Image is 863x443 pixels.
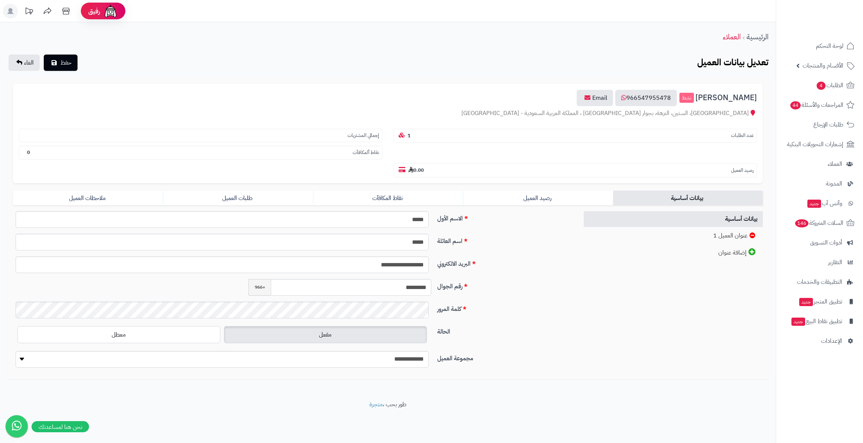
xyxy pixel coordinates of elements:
[112,330,126,339] span: معطل
[781,312,859,330] a: تطبيق نقاط البيعجديد
[731,132,754,139] small: عدد الطلبات
[353,149,379,156] small: نقاط ألمكافآت
[807,200,821,208] span: جديد
[27,149,30,156] b: 0
[434,324,576,336] label: الحالة
[319,330,332,339] span: مفعل
[781,234,859,252] a: أدوات التسويق
[103,4,118,19] img: ai-face.png
[44,55,78,71] button: حفظ
[790,101,801,109] span: 44
[781,253,859,271] a: التقارير
[723,31,741,42] a: العملاء
[434,302,576,314] label: كلمة المرور
[817,82,826,90] span: 4
[781,293,859,311] a: تطبيق المتجرجديد
[615,90,677,106] a: 966547955478
[791,316,842,326] span: تطبيق نقاط البيع
[9,55,40,71] a: الغاء
[434,256,576,268] label: البريد الالكتروني
[781,135,859,153] a: إشعارات التحويلات البنكية
[791,318,805,326] span: جديد
[163,191,313,206] a: طلبات العميل
[577,90,613,106] a: Email
[24,58,34,67] span: الغاء
[781,194,859,212] a: وآتس آبجديد
[613,191,763,206] a: بيانات أساسية
[787,139,843,150] span: إشعارات التحويلات البنكية
[810,237,842,248] span: أدوات التسويق
[408,167,424,174] b: 0.00
[679,93,694,103] small: نشط
[248,279,271,296] span: +966
[584,245,763,261] a: إضافة عنوان
[797,277,842,287] span: التطبيقات والخدمات
[807,198,842,209] span: وآتس آب
[88,7,100,16] span: رفيق
[781,76,859,94] a: الطلبات4
[828,159,842,169] span: العملاء
[434,279,576,291] label: رقم الجوال
[697,56,768,69] b: تعديل بيانات العميل
[584,228,763,244] a: عنوان العميل 1
[434,211,576,223] label: الاسم الأول
[803,60,843,71] span: الأقسام والمنتجات
[826,178,842,189] span: المدونة
[695,93,757,102] span: [PERSON_NAME]
[816,80,843,91] span: الطلبات
[781,175,859,193] a: المدونة
[747,31,768,42] a: الرئيسية
[434,234,576,246] label: اسم العائلة
[821,336,842,346] span: الإعدادات
[19,109,757,118] div: [GEOGRAPHIC_DATA]، الستين، النزهة، بجوار [GEOGRAPHIC_DATA] ، المملكة العربية السعودية - [GEOGRAPH...
[794,218,843,228] span: السلات المتروكة
[781,37,859,55] a: لوحة التحكم
[828,257,842,268] span: التقارير
[781,96,859,114] a: المراجعات والأسئلة44
[20,4,38,20] a: تحديثات المنصة
[463,191,613,206] a: رصيد العميل
[781,214,859,232] a: السلات المتروكة146
[313,191,463,206] a: نقاط المكافآت
[799,298,813,306] span: جديد
[584,211,763,227] a: بيانات أساسية
[408,132,411,139] b: 1
[60,58,72,67] span: حفظ
[369,400,383,409] a: متجرة
[816,41,843,51] span: لوحة التحكم
[790,100,843,110] span: المراجعات والأسئلة
[434,351,576,363] label: مجموعة العميل
[13,191,163,206] a: ملاحظات العميل
[347,132,379,139] small: إجمالي المشتريات
[731,167,754,174] small: رصيد العميل
[781,116,859,134] a: طلبات الإرجاع
[781,155,859,173] a: العملاء
[813,19,856,35] img: logo-2.png
[781,332,859,350] a: الإعدادات
[781,273,859,291] a: التطبيقات والخدمات
[795,219,808,227] span: 146
[798,296,842,307] span: تطبيق المتجر
[813,119,843,130] span: طلبات الإرجاع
